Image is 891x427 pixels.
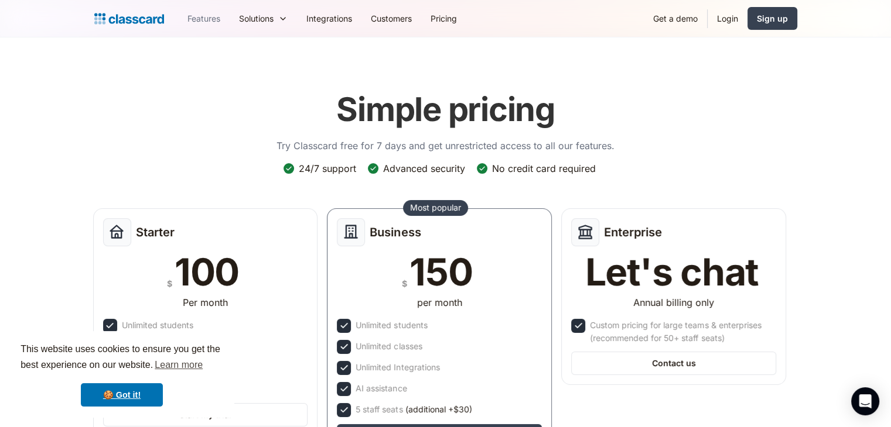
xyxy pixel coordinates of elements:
span: This website uses cookies to ensure you get the best experience on our website. [21,342,223,374]
a: learn more about cookies [153,356,204,374]
div: 24/7 support [299,162,356,175]
a: dismiss cookie message [81,383,163,407]
div: Advanced security [383,162,465,175]
div: Solutions [239,12,274,25]
span: (additional +$30) [405,403,472,416]
div: $ [402,276,407,291]
div: 150 [409,253,472,291]
h2: Starter [136,225,175,239]
h2: Enterprise [604,225,662,239]
div: 5 staff seats [356,403,472,416]
div: Let's chat [585,253,759,291]
div: Most popular [410,202,461,213]
a: Customers [361,5,421,32]
div: No credit card required [492,162,596,175]
a: Get a demo [644,5,707,32]
div: $ [167,276,172,291]
div: Sign up [757,12,788,25]
a: Integrations [297,5,361,32]
div: 100 [175,253,239,291]
p: Try Classcard free for 7 days and get unrestricted access to all our features. [276,139,615,153]
div: Custom pricing for large teams & enterprises (recommended for 50+ staff seats) [590,319,774,345]
h2: Business [370,225,421,239]
a: Logo [94,11,164,27]
a: Contact us [571,352,776,375]
div: Unlimited students [356,319,427,332]
h1: Simple pricing [336,90,555,129]
div: Unlimited students [122,319,193,332]
div: Solutions [230,5,297,32]
div: Unlimited Integrations [356,361,439,374]
div: Unlimited classes [356,340,422,353]
div: cookieconsent [9,331,234,418]
div: Annual billing only [633,295,714,309]
div: Per month [183,295,228,309]
div: Open Intercom Messenger [851,387,879,415]
div: AI assistance [356,382,407,395]
a: Pricing [421,5,466,32]
a: Sign up [747,7,797,30]
a: Login [708,5,747,32]
div: per month [417,295,462,309]
a: Features [178,5,230,32]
